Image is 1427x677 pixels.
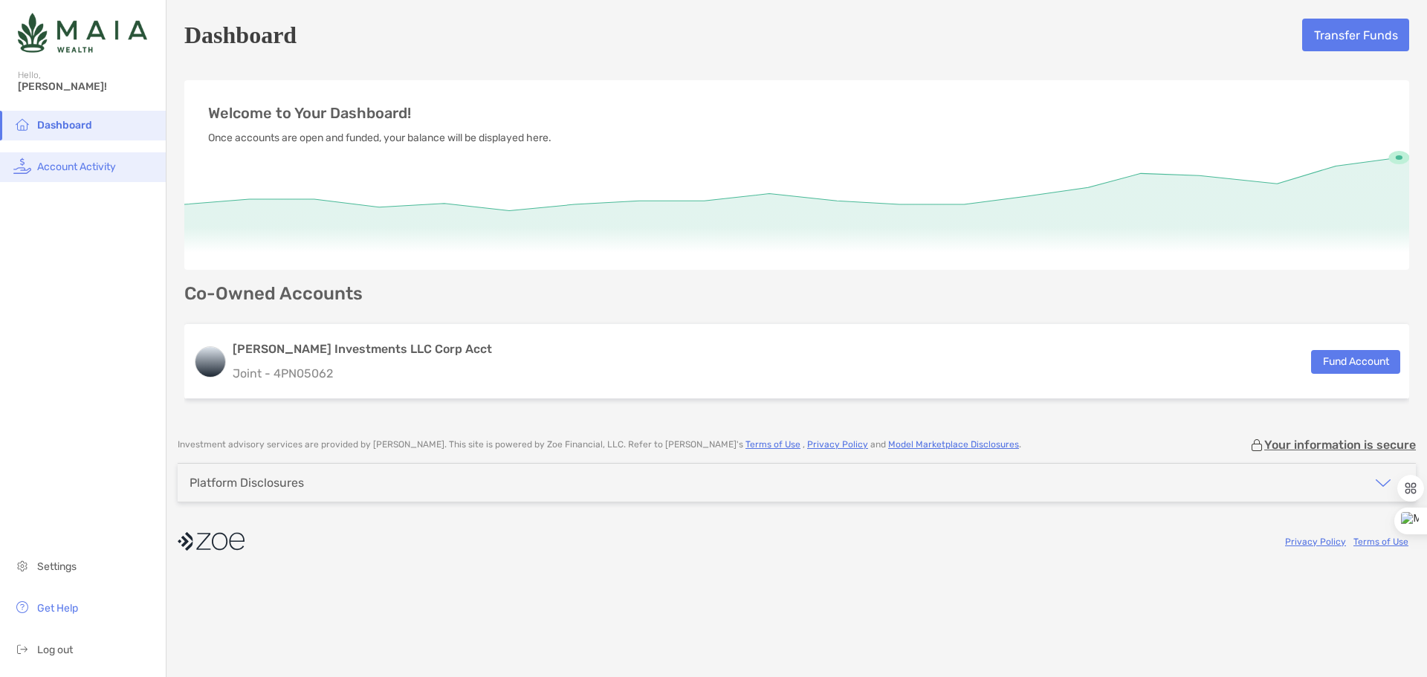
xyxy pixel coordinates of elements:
[208,129,1385,147] p: Once accounts are open and funded, your balance will be displayed here.
[1285,537,1346,547] a: Privacy Policy
[233,364,492,383] p: Joint - 4PN05062
[178,439,1021,450] p: Investment advisory services are provided by [PERSON_NAME] . This site is powered by Zoe Financia...
[13,115,31,133] img: household icon
[807,439,868,450] a: Privacy Policy
[184,18,297,52] h5: Dashboard
[1353,537,1408,547] a: Terms of Use
[888,439,1019,450] a: Model Marketplace Disclosures
[1311,350,1400,374] button: Fund Account
[37,644,73,656] span: Log out
[37,119,92,132] span: Dashboard
[1302,19,1409,51] button: Transfer Funds
[13,640,31,658] img: logout icon
[178,525,245,558] img: company logo
[190,476,304,490] div: Platform Disclosures
[18,80,157,93] span: [PERSON_NAME]!
[13,598,31,616] img: get-help icon
[208,104,1385,123] p: Welcome to Your Dashboard!
[1374,474,1392,492] img: icon arrow
[37,560,77,573] span: Settings
[184,285,1409,303] p: Co-Owned Accounts
[18,6,147,59] img: Zoe Logo
[745,439,800,450] a: Terms of Use
[13,157,31,175] img: activity icon
[37,602,78,615] span: Get Help
[195,347,225,377] img: logo account
[233,340,492,358] h3: [PERSON_NAME] Investments LLC Corp Acct
[13,557,31,574] img: settings icon
[1264,438,1416,452] p: Your information is secure
[37,161,116,173] span: Account Activity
